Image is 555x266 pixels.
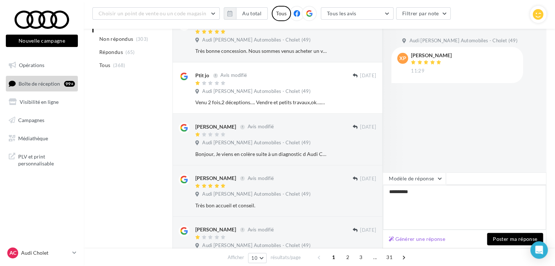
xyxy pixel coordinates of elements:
div: [PERSON_NAME] [195,123,236,130]
button: Nouvelle campagne [6,35,78,47]
span: Avis modifié [247,124,274,130]
button: Modèle de réponse [383,172,446,185]
span: [DATE] [360,73,376,79]
span: AC [9,249,16,257]
span: 11:29 [411,68,424,74]
a: PLV et print personnalisable [4,149,79,170]
span: Audi [PERSON_NAME] Automobiles - Cholet (49) [202,88,310,95]
span: Médiathèque [18,135,48,141]
button: 10 [248,253,267,263]
span: Audi [PERSON_NAME] Automobiles - Cholet (49) [409,38,517,44]
span: Tous [99,62,110,69]
span: (65) [125,49,135,55]
button: Au total [236,7,268,20]
span: [DATE] [360,227,376,234]
span: Choisir un point de vente ou un code magasin [99,10,206,16]
a: Campagnes [4,113,79,128]
div: Open Intercom Messenger [530,241,548,259]
span: Boîte de réception [19,80,60,86]
div: Ptit jo [195,72,209,79]
span: résultats/page [271,254,301,261]
a: Médiathèque [4,131,79,146]
p: Audi Cholet [21,249,69,257]
span: [DATE] [360,124,376,130]
span: Avis modifié [247,175,274,181]
button: Poster ma réponse [487,233,543,245]
span: 3 [355,251,367,263]
span: (368) [113,62,125,68]
span: Tous les avis [327,10,356,16]
button: Générer une réponse [386,235,448,243]
a: AC Audi Cholet [6,246,78,260]
span: Répondus [99,48,123,56]
button: Au total [224,7,268,20]
button: Choisir un point de vente ou un code magasin [92,7,220,20]
a: Opérations [4,58,79,73]
div: Très bonne concession. Nous sommes venus acheter un véhicule et nous avons été parfaitement conse... [195,47,329,55]
span: Audi [PERSON_NAME] Automobiles - Cholet (49) [202,37,310,43]
span: [DATE] [360,176,376,182]
span: XP [399,55,406,62]
span: Campagnes [18,117,44,123]
span: Non répondus [99,35,133,43]
div: [PERSON_NAME] [195,175,236,182]
a: Visibilité en ligne [4,94,79,110]
span: Afficher [228,254,244,261]
span: Audi [PERSON_NAME] Automobiles - Cholet (49) [202,191,310,197]
div: Tous [272,6,291,21]
div: 99+ [64,81,75,87]
span: 10 [251,255,257,261]
span: ... [369,251,381,263]
button: Tous les avis [321,7,394,20]
span: PLV et print personnalisable [18,152,75,167]
span: (303) [136,36,148,42]
span: 2 [342,251,354,263]
span: Avis modifié [220,73,247,78]
span: 1 [328,251,339,263]
div: Bonjour, Je viens en colère suite à un diagnostic d Audi Cholet. J’avais un voyant moteur qui fai... [195,150,329,158]
span: Audi [PERSON_NAME] Automobiles - Cholet (49) [202,242,310,249]
span: 31 [383,251,395,263]
a: Boîte de réception99+ [4,76,79,91]
div: Venu 2 fois,2 déceptions…. Vendre et petits travaux,ok….mais pour quelque chose d’un peu plus com... [195,99,329,106]
span: Avis modifié [247,227,274,232]
button: Filtrer par note [396,7,451,20]
span: Visibilité en ligne [20,99,59,105]
span: Opérations [19,62,44,68]
div: [PERSON_NAME] [411,53,452,58]
span: Audi [PERSON_NAME] Automobiles - Cholet (49) [202,140,310,146]
div: [PERSON_NAME] [195,226,236,233]
div: Très bon accueil et conseil. [195,202,329,209]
